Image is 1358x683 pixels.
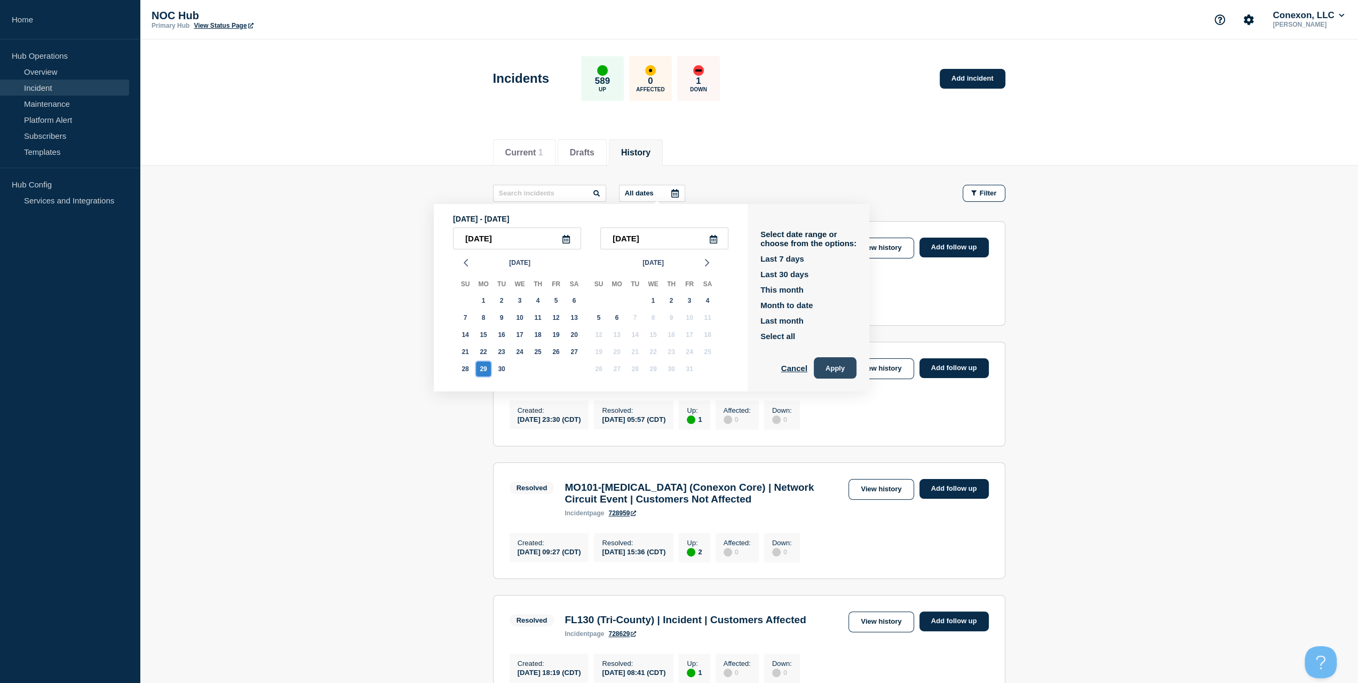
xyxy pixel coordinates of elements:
div: [DATE] 09:27 (CDT) [518,547,581,556]
div: Saturday, Oct 25, 2025 [700,344,715,359]
div: Sunday, Oct 5, 2025 [591,310,606,325]
div: disabled [724,669,732,677]
div: Friday, Oct 3, 2025 [682,293,697,308]
span: [DATE] [509,255,530,271]
span: 1 [538,148,543,157]
div: We [644,278,662,292]
span: incident [565,509,589,517]
div: disabled [724,548,732,556]
div: Sunday, Oct 12, 2025 [591,327,606,342]
a: Add follow up [919,358,989,378]
div: Sunday, Sep 21, 2025 [458,344,473,359]
button: Drafts [570,148,594,158]
div: Wednesday, Oct 8, 2025 [646,310,661,325]
a: View Status Page [194,22,253,29]
p: Down [690,87,707,92]
p: Affected : [724,660,751,668]
div: Thursday, Sep 18, 2025 [530,327,545,342]
a: View history [848,238,914,258]
input: YYYY-MM-DD [600,227,728,249]
p: Created : [518,539,581,547]
div: Wednesday, Oct 29, 2025 [646,362,661,376]
div: Sa [565,278,583,292]
button: Conexon, LLC [1270,10,1346,21]
div: Thursday, Oct 2, 2025 [664,293,679,308]
span: [DATE] [642,255,664,271]
div: Friday, Oct 10, 2025 [682,310,697,325]
div: Friday, Sep 19, 2025 [549,327,563,342]
div: Monday, Oct 13, 2025 [609,327,624,342]
div: Friday, Oct 24, 2025 [682,344,697,359]
div: [DATE] 15:36 (CDT) [602,547,665,556]
button: All dates [619,185,685,202]
div: 0 [724,547,751,556]
div: Friday, Sep 5, 2025 [549,293,563,308]
div: Saturday, Sep 20, 2025 [567,327,582,342]
div: down [693,65,704,76]
div: Wednesday, Oct 1, 2025 [646,293,661,308]
div: Mo [608,278,626,292]
p: Primary Hub [152,22,189,29]
a: Add follow up [919,238,989,257]
div: Tu [626,278,644,292]
div: Saturday, Oct 18, 2025 [700,327,715,342]
input: Search incidents [493,185,606,202]
div: Tuesday, Oct 14, 2025 [628,327,642,342]
div: Friday, Oct 17, 2025 [682,327,697,342]
div: 0 [724,414,751,424]
p: Created : [518,660,581,668]
button: Last 30 days [760,270,808,279]
p: Up : [687,660,702,668]
div: Friday, Sep 12, 2025 [549,310,563,325]
p: [PERSON_NAME] [1270,21,1346,28]
div: Fr [680,278,698,292]
h3: FL130 (Tri-County) | Incident | Customers Affected [565,614,806,626]
div: Friday, Oct 31, 2025 [682,362,697,376]
div: up [687,548,695,556]
div: Wednesday, Sep 24, 2025 [512,344,527,359]
a: Add follow up [919,611,989,631]
div: Wednesday, Sep 3, 2025 [512,293,527,308]
p: Up : [687,406,702,414]
div: 0 [772,414,792,424]
button: Support [1209,9,1231,31]
div: Monday, Sep 22, 2025 [476,344,491,359]
button: Cancel [781,357,807,379]
div: up [687,669,695,677]
div: up [597,65,608,76]
div: Thursday, Oct 30, 2025 [664,362,679,376]
button: Last month [760,316,804,325]
p: Affected : [724,539,751,547]
p: Created : [518,406,581,414]
div: 1 [687,414,702,424]
div: [DATE] 18:19 (CDT) [518,668,581,677]
div: disabled [724,415,732,424]
div: Thursday, Sep 11, 2025 [530,310,545,325]
div: Monday, Sep 8, 2025 [476,310,491,325]
button: Apply [814,357,856,379]
button: Account settings [1237,9,1260,31]
p: 1 [696,76,701,87]
button: This month [760,285,804,294]
div: Sunday, Oct 19, 2025 [591,344,606,359]
button: Last 7 days [760,254,804,263]
p: Affected : [724,406,751,414]
div: Tuesday, Oct 7, 2025 [628,310,642,325]
div: Monday, Sep 15, 2025 [476,327,491,342]
a: View history [848,611,914,632]
div: Monday, Sep 29, 2025 [476,362,491,376]
p: Affected [636,87,664,92]
div: Wednesday, Sep 17, 2025 [512,327,527,342]
h3: MO101-[MEDICAL_DATA] (Conexon Core) | Network Circuit Event | Customers Not Affected [565,482,843,505]
div: affected [645,65,656,76]
p: Down : [772,539,792,547]
div: We [511,278,529,292]
p: Down : [772,660,792,668]
div: Sunday, Sep 14, 2025 [458,327,473,342]
div: [DATE] 05:57 (CDT) [602,414,665,423]
div: Wednesday, Oct 22, 2025 [646,344,661,359]
div: 0 [772,547,792,556]
div: Thursday, Oct 16, 2025 [664,327,679,342]
div: up [687,415,695,424]
div: Tuesday, Sep 30, 2025 [494,362,509,376]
